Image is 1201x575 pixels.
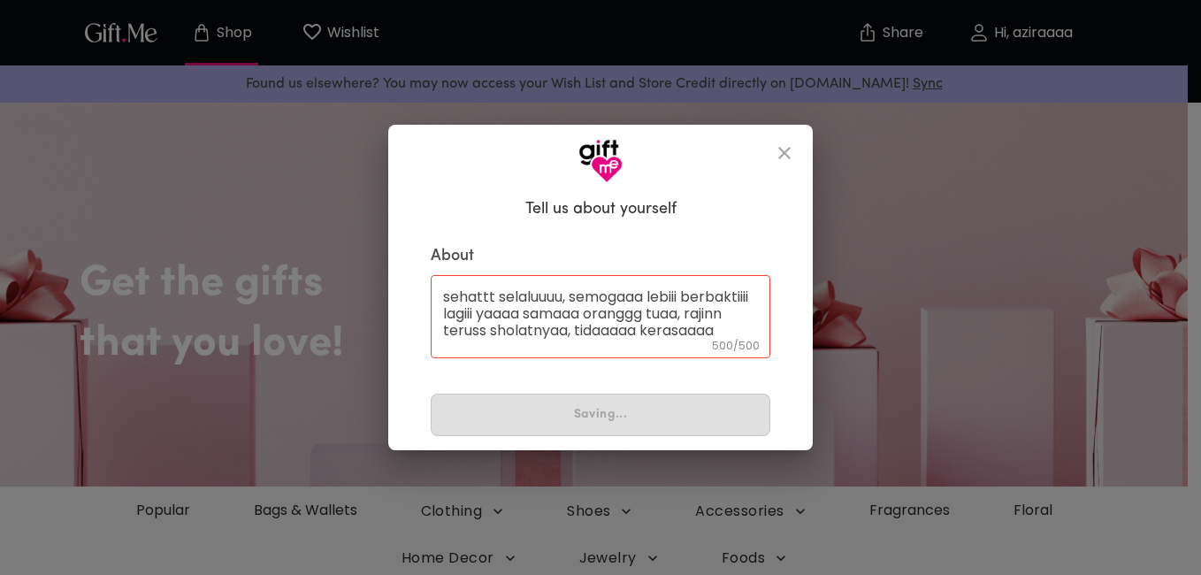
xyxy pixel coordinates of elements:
textarea: happyyyyy birthdayyyyy yaaaaaaa sayangkuuuuuuu cintaaaakuuuuu, semogaaaaa diberiiiii umurrr panja... [443,291,758,341]
label: About [431,246,770,267]
img: GiftMe Logo [578,139,623,183]
button: close [763,132,806,174]
h6: Tell us about yourself [525,199,677,220]
span: 500 / 500 [712,338,760,353]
